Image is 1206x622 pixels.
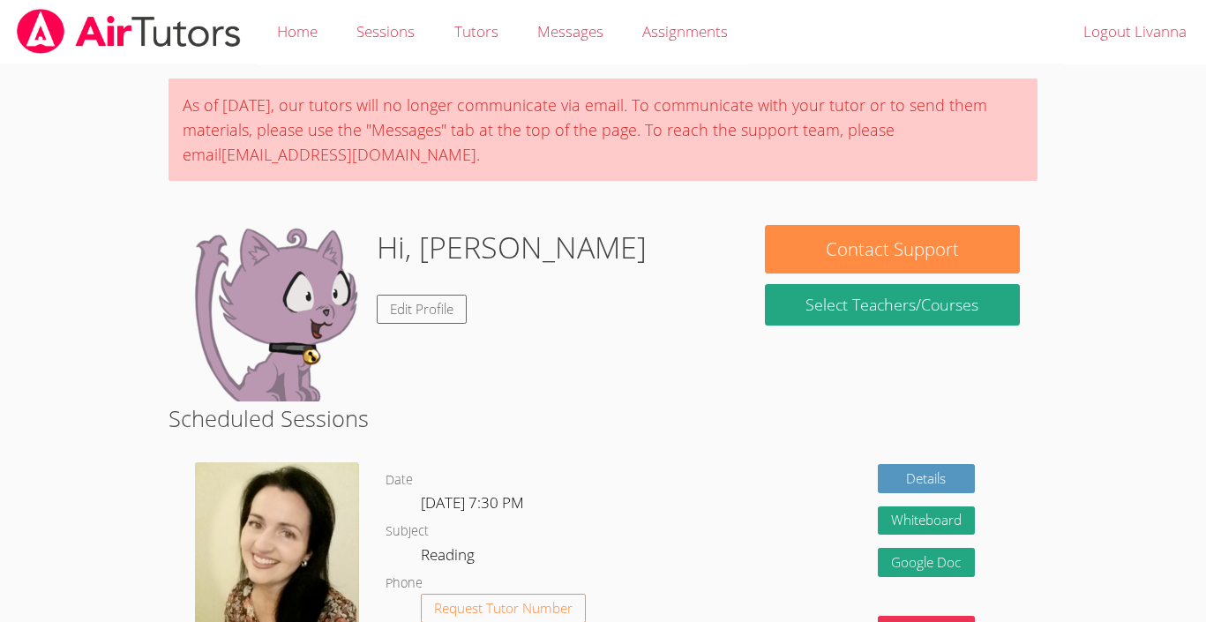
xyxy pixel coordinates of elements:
[15,9,243,54] img: airtutors_banner-c4298cdbf04f3fff15de1276eac7730deb9818008684d7c2e4769d2f7ddbe033.png
[765,225,1020,274] button: Contact Support
[386,573,423,595] dt: Phone
[421,492,524,513] span: [DATE] 7:30 PM
[169,79,1037,181] div: As of [DATE], our tutors will no longer communicate via email. To communicate with your tutor or ...
[878,464,975,493] a: Details
[434,602,573,615] span: Request Tutor Number
[377,295,467,324] a: Edit Profile
[765,284,1020,326] a: Select Teachers/Courses
[186,225,363,401] img: default.png
[386,469,413,491] dt: Date
[386,521,429,543] dt: Subject
[537,21,603,41] span: Messages
[878,548,975,577] a: Google Doc
[377,225,647,270] h1: Hi, [PERSON_NAME]
[169,401,1037,435] h2: Scheduled Sessions
[421,543,478,573] dd: Reading
[878,506,975,536] button: Whiteboard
